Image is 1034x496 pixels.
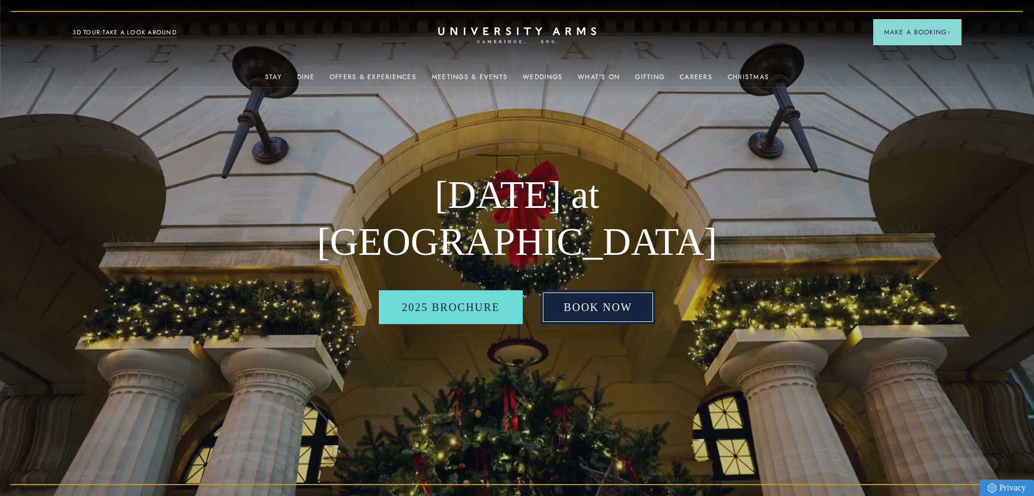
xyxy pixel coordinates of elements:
[988,483,996,493] img: Privacy
[438,27,596,44] a: Home
[728,73,769,87] a: Christmas
[330,73,416,87] a: Offers & Experiences
[265,73,282,87] a: Stay
[72,28,177,38] a: 3D TOUR:TAKE A LOOK AROUND
[947,31,951,34] img: Arrow icon
[299,172,735,265] h1: [DATE] at [GEOGRAPHIC_DATA]
[884,27,951,37] span: Make a Booking
[379,290,523,324] a: 2025 BROCHURE
[979,480,1034,496] a: Privacy
[432,73,507,87] a: Meetings & Events
[635,73,664,87] a: Gifting
[523,73,563,87] a: Weddings
[873,19,962,45] button: Make a BookingArrow icon
[680,73,712,87] a: Careers
[541,290,655,324] a: BOOK NOW
[578,73,620,87] a: What's On
[297,73,315,87] a: Dine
